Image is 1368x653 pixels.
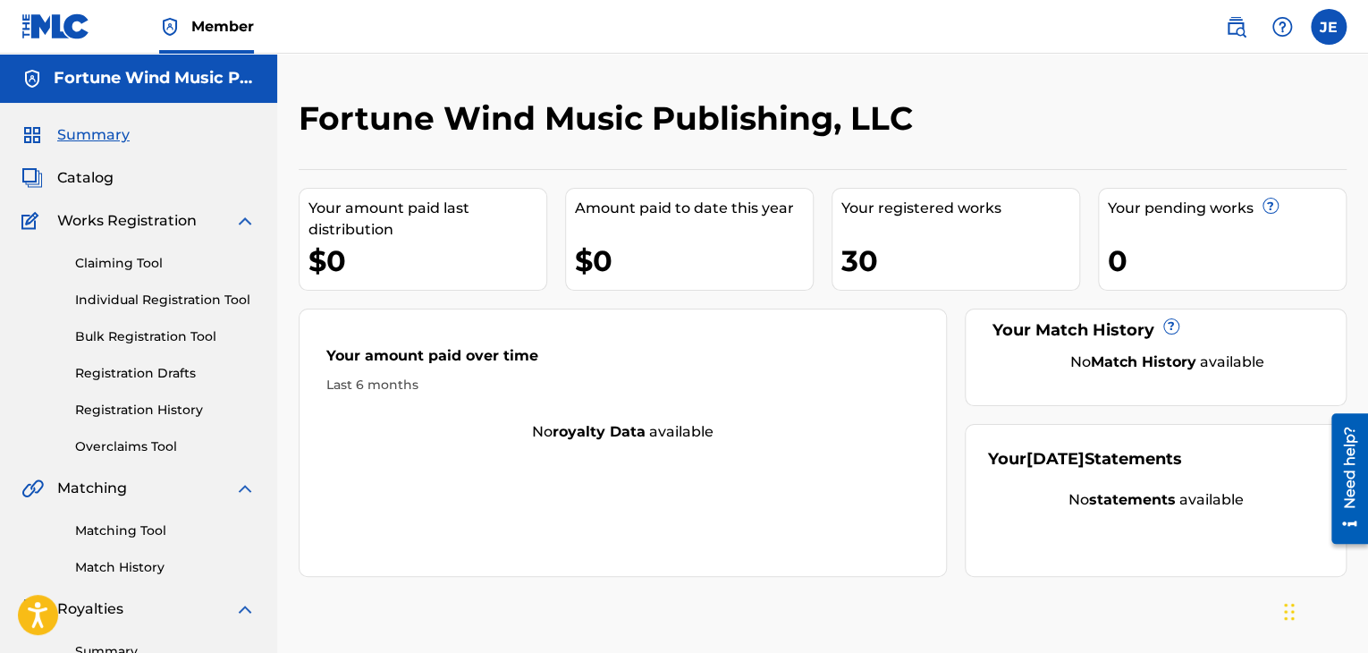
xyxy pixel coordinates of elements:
div: 30 [841,241,1079,281]
img: Accounts [21,68,43,89]
img: expand [234,598,256,620]
span: Summary [57,124,130,146]
div: $0 [308,241,546,281]
div: No available [988,489,1323,511]
a: Matching Tool [75,522,256,540]
iframe: Resource Center [1318,407,1368,551]
strong: statements [1089,491,1176,508]
iframe: Chat Widget [1279,567,1368,653]
strong: Match History [1091,353,1196,370]
a: Public Search [1218,9,1254,45]
span: Catalog [57,167,114,189]
span: Member [191,16,254,37]
div: User Menu [1311,9,1347,45]
img: search [1225,16,1246,38]
div: 0 [1108,241,1346,281]
img: Top Rightsholder [159,16,181,38]
a: Overclaims Tool [75,437,256,456]
div: Your amount paid over time [326,345,919,376]
a: Bulk Registration Tool [75,327,256,346]
a: SummarySummary [21,124,130,146]
div: $0 [575,241,813,281]
h5: Fortune Wind Music Publishing, LLC [54,68,256,89]
strong: royalty data [553,423,646,440]
span: Matching [57,478,127,499]
a: Registration History [75,401,256,420]
img: Royalties [21,598,43,620]
div: Help [1264,9,1300,45]
img: Matching [21,478,44,499]
div: Your Statements [988,447,1182,471]
img: expand [234,478,256,499]
img: Works Registration [21,210,45,232]
div: Your amount paid last distribution [308,198,546,241]
a: Registration Drafts [75,364,256,383]
h2: Fortune Wind Music Publishing, LLC [299,98,922,139]
span: ? [1164,319,1178,334]
div: No available [300,421,946,443]
img: expand [234,210,256,232]
div: Last 6 months [326,376,919,394]
div: Your registered works [841,198,1079,219]
img: Summary [21,124,43,146]
span: Works Registration [57,210,197,232]
a: Claiming Tool [75,254,256,273]
div: No available [1010,352,1323,373]
div: Drag [1284,585,1295,639]
div: Your Match History [988,318,1323,343]
span: Royalties [57,598,123,620]
a: CatalogCatalog [21,167,114,189]
div: Your pending works [1108,198,1346,219]
img: MLC Logo [21,13,90,39]
span: ? [1263,199,1278,213]
a: Match History [75,558,256,577]
img: help [1271,16,1293,38]
img: Catalog [21,167,43,189]
a: Individual Registration Tool [75,291,256,310]
div: Amount paid to date this year [575,198,813,219]
span: [DATE] [1026,449,1085,469]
